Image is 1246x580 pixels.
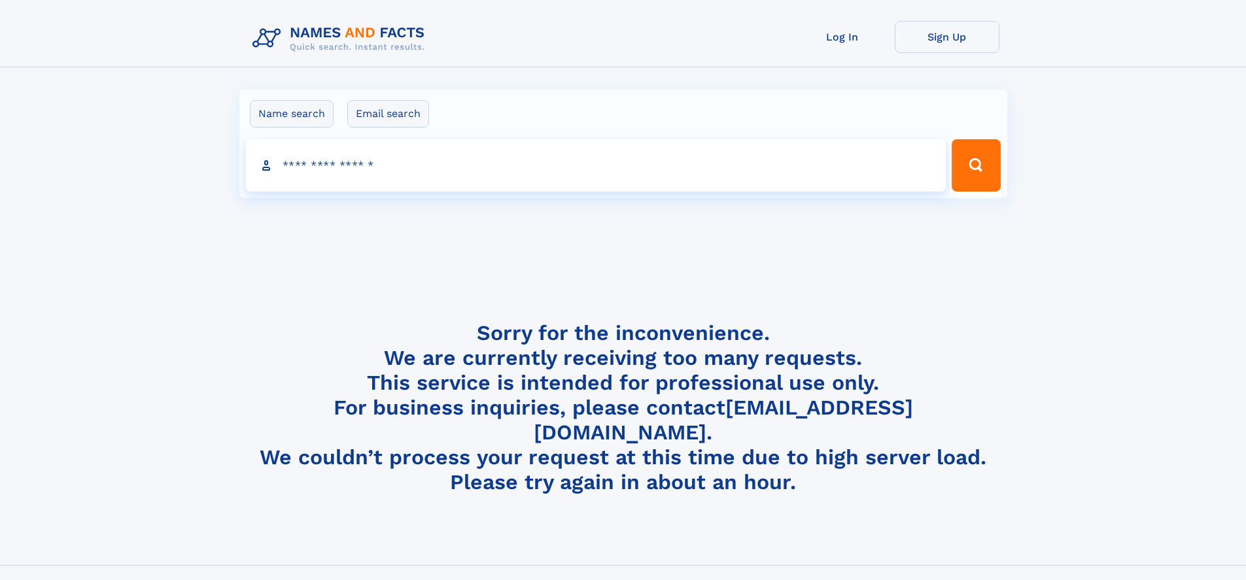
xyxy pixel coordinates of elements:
[247,21,436,56] img: Logo Names and Facts
[952,139,1000,192] button: Search Button
[247,320,999,495] h4: Sorry for the inconvenience. We are currently receiving too many requests. This service is intend...
[250,100,334,128] label: Name search
[790,21,895,53] a: Log In
[895,21,999,53] a: Sign Up
[347,100,429,128] label: Email search
[534,395,913,445] a: [EMAIL_ADDRESS][DOMAIN_NAME]
[246,139,946,192] input: search input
